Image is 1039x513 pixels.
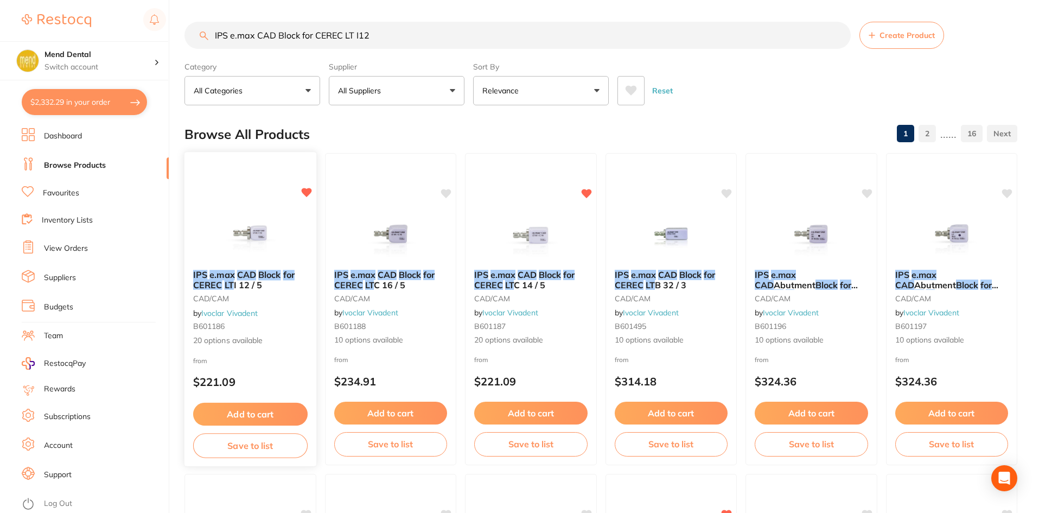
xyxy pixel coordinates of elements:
[895,270,1009,290] b: IPS e.max CAD Abutment Block for CEREC LT A 16 Large / 5
[22,14,91,27] img: Restocq Logo
[194,85,247,96] p: All Categories
[895,432,1009,456] button: Save to list
[334,321,366,331] span: B601188
[42,215,93,226] a: Inventory Lists
[615,402,728,425] button: Add to cart
[505,280,514,290] em: LT
[43,188,79,199] a: Favourites
[44,411,91,422] a: Subscriptions
[44,384,75,395] a: Rewards
[22,496,165,513] button: Log Out
[895,321,927,331] span: B601197
[895,280,914,290] em: CAD
[283,269,295,280] em: for
[615,308,679,318] span: by
[473,62,609,72] label: Sort By
[329,76,464,105] button: All Suppliers
[895,308,959,318] span: by
[679,269,702,280] em: Block
[916,207,987,261] img: IPS e.max CAD Abutment Block for CEREC LT A 16 Large / 5
[615,432,728,456] button: Save to list
[615,294,728,303] small: CAD/CAM
[655,280,686,290] span: B 32 / 3
[615,375,728,388] p: $314.18
[215,206,286,261] img: IPS e.max CAD Block for CEREC LT I 12 / 5
[338,85,385,96] p: All Suppliers
[495,207,566,261] img: IPS e.max CAD Block for CEREC LT C 14 / 5
[44,331,63,341] a: Team
[895,289,924,300] em: CEREC
[44,49,154,60] h4: Mend Dental
[763,308,819,318] a: Ivoclar Vivadent
[615,321,646,331] span: B601495
[44,498,72,509] a: Log Out
[193,433,308,458] button: Save to list
[342,308,398,318] a: Ivoclar Vivadent
[895,375,1009,388] p: $324.36
[22,8,91,33] a: Restocq Logo
[44,440,73,451] a: Account
[649,76,676,105] button: Reset
[474,294,588,303] small: CAD/CAM
[755,432,868,456] button: Save to list
[895,402,1009,425] button: Add to cart
[815,280,838,290] em: Block
[704,269,715,280] em: for
[474,269,488,280] em: IPS
[474,270,588,290] b: IPS e.max CAD Block for CEREC LT C 14 / 5
[636,207,706,261] img: IPS e.max CAD Block for CEREC LT B 32 / 3
[482,85,523,96] p: Relevance
[193,270,308,290] b: IPS e.max CAD Block for CEREC LT I 12 / 5
[755,269,769,280] em: IPS
[631,269,656,280] em: e.max
[755,335,868,346] span: 10 options available
[895,335,1009,346] span: 10 options available
[184,76,320,105] button: All Categories
[22,357,86,370] a: RestocqPay
[897,123,914,144] a: 1
[771,269,796,280] em: e.max
[225,279,234,290] em: LT
[17,50,39,72] img: Mend Dental
[658,269,677,280] em: CAD
[490,269,515,280] em: e.max
[184,22,851,49] input: Search Products
[615,280,643,290] em: CEREC
[786,289,794,300] em: LT
[879,31,935,40] span: Create Product
[615,335,728,346] span: 10 options available
[334,270,448,290] b: IPS e.max CAD Block for CEREC LT C 16 / 5
[474,335,588,346] span: 20 options available
[474,356,488,364] span: from
[482,308,538,318] a: Ivoclar Vivadent
[378,269,397,280] em: CAD
[334,335,448,346] span: 10 options available
[234,279,263,290] span: I 12 / 5
[474,321,506,331] span: B601187
[518,269,537,280] em: CAD
[895,294,1009,303] small: CAD/CAM
[961,123,983,144] a: 16
[193,308,258,318] span: by
[474,308,538,318] span: by
[895,269,909,280] em: IPS
[209,269,234,280] em: e.max
[615,269,629,280] em: IPS
[755,280,774,290] em: CAD
[646,280,655,290] em: LT
[334,280,363,290] em: CEREC
[615,270,728,290] b: IPS e.max CAD Block for CEREC LT B 32 / 3
[334,432,448,456] button: Save to list
[399,269,421,280] em: Block
[474,432,588,456] button: Save to list
[774,280,815,290] span: Abutment
[193,403,308,426] button: Add to cart
[329,62,464,72] label: Supplier
[615,356,629,364] span: from
[355,207,426,261] img: IPS e.max CAD Block for CEREC LT C 16 / 5
[193,376,308,388] p: $221.09
[201,308,258,318] a: Ivoclar Vivadent
[895,356,909,364] span: from
[980,280,992,290] em: for
[44,160,106,171] a: Browse Products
